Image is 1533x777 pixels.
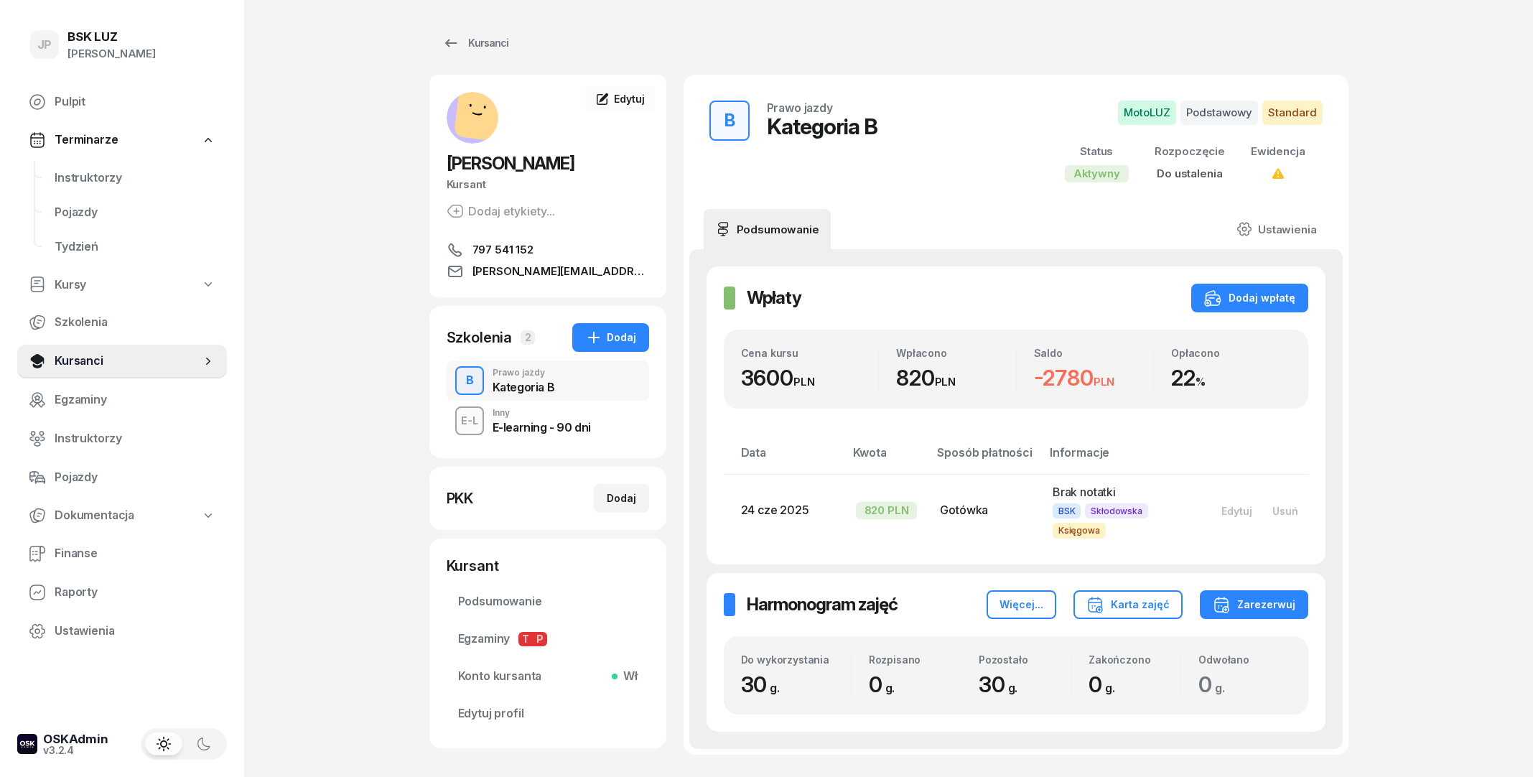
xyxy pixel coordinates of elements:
[1204,289,1295,307] div: Dodaj wpłatę
[55,93,215,111] span: Pulpit
[17,734,37,754] img: logo-xs-dark@2x.png
[741,671,787,697] span: 30
[493,368,555,377] div: Prawo jazdy
[55,468,215,487] span: Pojazdy
[447,697,649,731] a: Edytuj profil
[1065,142,1129,161] div: Status
[55,583,215,602] span: Raporty
[55,313,215,332] span: Szkolenia
[1171,347,1291,359] div: Opłacono
[17,344,227,378] a: Kursanci
[1089,653,1180,666] div: Zakończono
[1008,681,1018,695] small: g.
[1198,671,1232,697] span: 0
[618,667,638,686] span: Wł
[17,383,227,417] a: Egzaminy
[518,632,533,646] span: T
[1171,365,1291,391] div: 22
[55,429,215,448] span: Instruktorzy
[447,241,649,259] a: 797 541 152
[747,287,801,310] h2: Wpłaty
[1041,443,1200,474] th: Informacje
[896,347,1016,359] div: Wpłacono
[1213,596,1295,613] div: Zarezerwuj
[442,34,508,52] div: Kursanci
[447,203,555,220] button: Dodaj etykiety...
[614,93,644,105] span: Edytuj
[741,347,879,359] div: Cena kursu
[67,45,156,63] div: [PERSON_NAME]
[770,681,780,695] small: g.
[585,86,654,112] a: Edytuj
[447,360,649,401] button: BPrawo jazdyKategoria B
[447,153,574,174] span: [PERSON_NAME]
[447,659,649,694] a: Konto kursantaWł
[458,667,638,686] span: Konto kursanta
[17,536,227,571] a: Finanse
[43,195,227,230] a: Pojazdy
[55,622,215,641] span: Ustawienia
[896,365,1016,391] div: 820
[767,113,877,139] div: Kategoria B
[447,327,513,348] div: Szkolenia
[704,209,831,249] a: Podsumowanie
[1262,499,1308,523] button: Usuń
[1200,590,1308,619] button: Zarezerwuj
[1089,671,1122,697] span: 0
[493,381,555,393] div: Kategoria B
[1191,284,1308,312] button: Dodaj wpłatę
[55,391,215,409] span: Egzaminy
[741,653,851,666] div: Do wykorzystania
[1251,142,1305,161] div: Ewidencja
[1262,101,1323,125] span: Standard
[1225,209,1328,249] a: Ustawienia
[935,375,956,388] small: PLN
[709,101,750,141] button: B
[1000,596,1043,613] div: Więcej...
[55,131,118,149] span: Terminarze
[43,745,108,755] div: v3.2.4
[17,499,227,532] a: Dokumentacja
[1105,681,1115,695] small: g.
[979,653,1071,666] div: Pozostało
[572,323,649,352] button: Dodaj
[55,169,215,187] span: Instruktorzy
[17,124,227,157] a: Terminarze
[1065,165,1129,182] div: Aktywny
[43,161,227,195] a: Instruktorzy
[455,406,484,435] button: E-L
[55,506,134,525] span: Dokumentacja
[55,203,215,222] span: Pojazdy
[455,366,484,395] button: B
[55,352,201,371] span: Kursanci
[458,704,638,723] span: Edytuj profil
[1053,523,1106,538] span: Księgowa
[55,544,215,563] span: Finanse
[55,276,86,294] span: Kursy
[1157,167,1222,180] span: Do ustalenia
[429,29,521,57] a: Kursanci
[472,241,533,259] span: 797 541 152
[1215,681,1225,695] small: g.
[447,585,649,619] a: Podsumowanie
[1198,653,1290,666] div: Odwołano
[447,556,649,576] div: Kursant
[928,443,1040,474] th: Sposób płatności
[458,630,638,648] span: Egzaminy
[17,85,227,119] a: Pulpit
[741,503,809,517] span: 24 cze 2025
[718,106,740,135] div: B
[493,422,591,433] div: E-learning - 90 dni
[472,263,649,280] span: [PERSON_NAME][EMAIL_ADDRESS][DOMAIN_NAME]
[447,401,649,441] button: E-LInnyE-learning - 90 dni
[17,614,227,648] a: Ustawienia
[987,590,1056,619] button: Więcej...
[724,443,844,474] th: Data
[767,102,833,113] div: Prawo jazdy
[55,238,215,256] span: Tydzień
[17,575,227,610] a: Raporty
[1211,499,1262,523] button: Edytuj
[1053,503,1081,518] span: BSK
[1034,347,1154,359] div: Saldo
[1053,485,1116,499] span: Brak notatki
